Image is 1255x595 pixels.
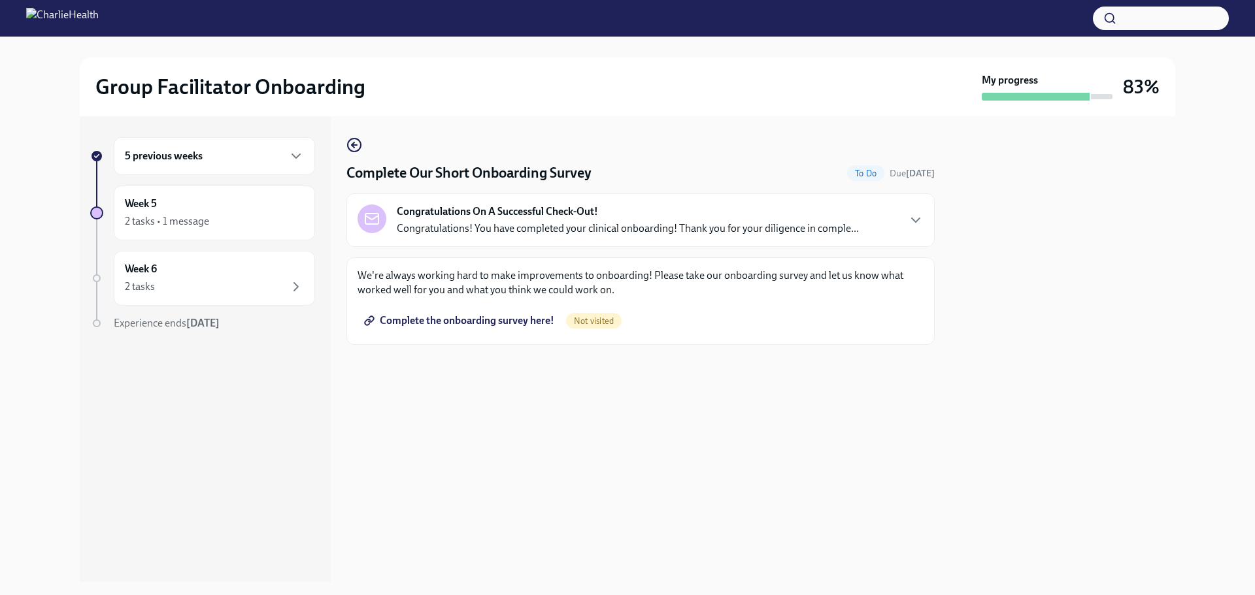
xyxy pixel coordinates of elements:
div: 2 tasks [125,280,155,294]
strong: [DATE] [186,317,220,329]
h6: Week 5 [125,197,157,211]
span: Not visited [566,316,622,326]
strong: My progress [982,73,1038,88]
h2: Group Facilitator Onboarding [95,74,365,100]
img: CharlieHealth [26,8,99,29]
a: Week 52 tasks • 1 message [90,185,315,240]
span: To Do [847,169,884,178]
h6: Week 6 [125,262,157,276]
p: We're always working hard to make improvements to onboarding! Please take our onboarding survey a... [358,268,924,297]
span: Complete the onboarding survey here! [367,314,554,327]
span: Due [890,168,935,179]
span: Experience ends [114,317,220,329]
div: 2 tasks • 1 message [125,214,209,229]
span: September 29th, 2025 10:00 [890,167,935,180]
h6: 5 previous weeks [125,149,203,163]
strong: Congratulations On A Successful Check-Out! [397,204,598,219]
strong: [DATE] [906,168,935,179]
a: Week 62 tasks [90,251,315,306]
p: Congratulations! You have completed your clinical onboarding! Thank you for your diligence in com... [397,221,859,236]
div: 5 previous weeks [114,137,315,175]
h3: 83% [1123,75,1160,99]
h4: Complete Our Short Onboarding Survey [346,163,592,183]
a: Complete the onboarding survey here! [358,308,563,334]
